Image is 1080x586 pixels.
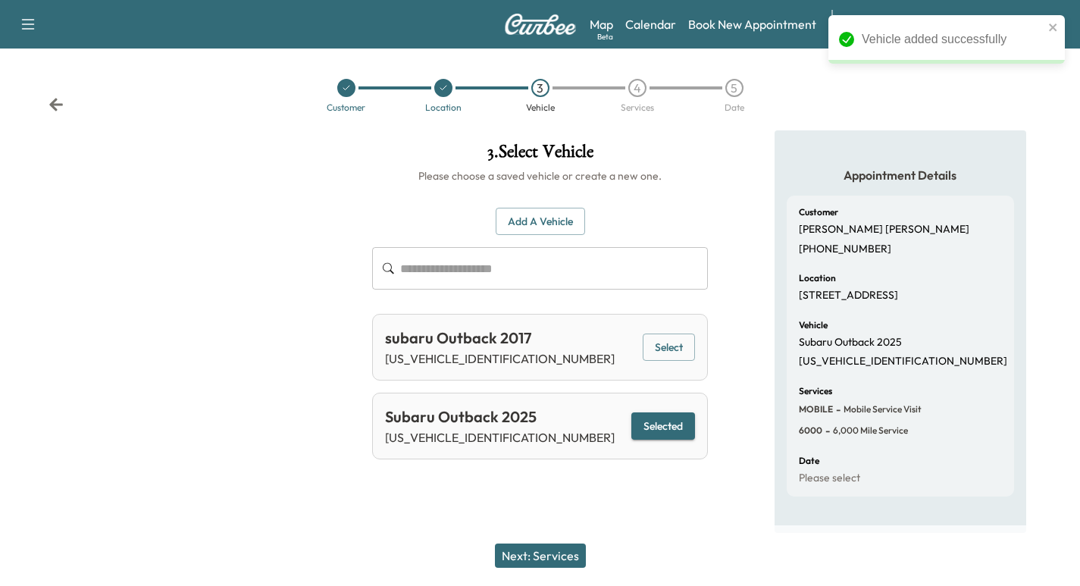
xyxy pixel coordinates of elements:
a: Calendar [625,15,676,33]
p: [STREET_ADDRESS] [799,289,898,302]
span: MOBILE [799,403,833,415]
div: Subaru Outback 2025 [385,406,615,428]
div: Services [621,103,654,112]
p: [PHONE_NUMBER] [799,243,891,256]
h5: Appointment Details [787,167,1014,183]
a: Book New Appointment [688,15,816,33]
div: Vehicle [526,103,555,112]
button: Select [643,334,695,362]
span: - [833,402,841,417]
p: [PERSON_NAME] [PERSON_NAME] [799,223,969,237]
button: Add a Vehicle [496,208,585,236]
p: [US_VEHICLE_IDENTIFICATION_NUMBER] [385,428,615,447]
span: 6,000 mile Service [830,425,908,437]
div: Location [425,103,462,112]
div: 3 [531,79,549,97]
div: 5 [725,79,743,97]
div: Vehicle added successfully [862,30,1044,49]
h1: 3 . Select Vehicle [372,143,708,168]
span: - [822,423,830,438]
div: Beta [597,31,613,42]
p: [US_VEHICLE_IDENTIFICATION_NUMBER] [799,355,1007,368]
div: 4 [628,79,646,97]
h6: Please choose a saved vehicle or create a new one. [372,168,708,183]
div: Customer [327,103,365,112]
h6: Date [799,456,819,465]
div: subaru Outback 2017 [385,327,615,349]
h6: Location [799,274,836,283]
h6: Customer [799,208,838,217]
button: Next: Services [495,544,586,568]
span: 6000 [799,425,822,437]
button: Selected [631,412,695,440]
p: [US_VEHICLE_IDENTIFICATION_NUMBER] [385,349,615,368]
div: Back [49,97,64,112]
span: Mobile Service Visit [841,403,922,415]
h6: Vehicle [799,321,828,330]
button: close [1048,21,1059,33]
h6: Services [799,387,832,396]
div: Date [725,103,744,112]
a: MapBeta [590,15,613,33]
img: Curbee Logo [504,14,577,35]
p: Please select [799,472,860,485]
p: Subaru Outback 2025 [799,336,902,349]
